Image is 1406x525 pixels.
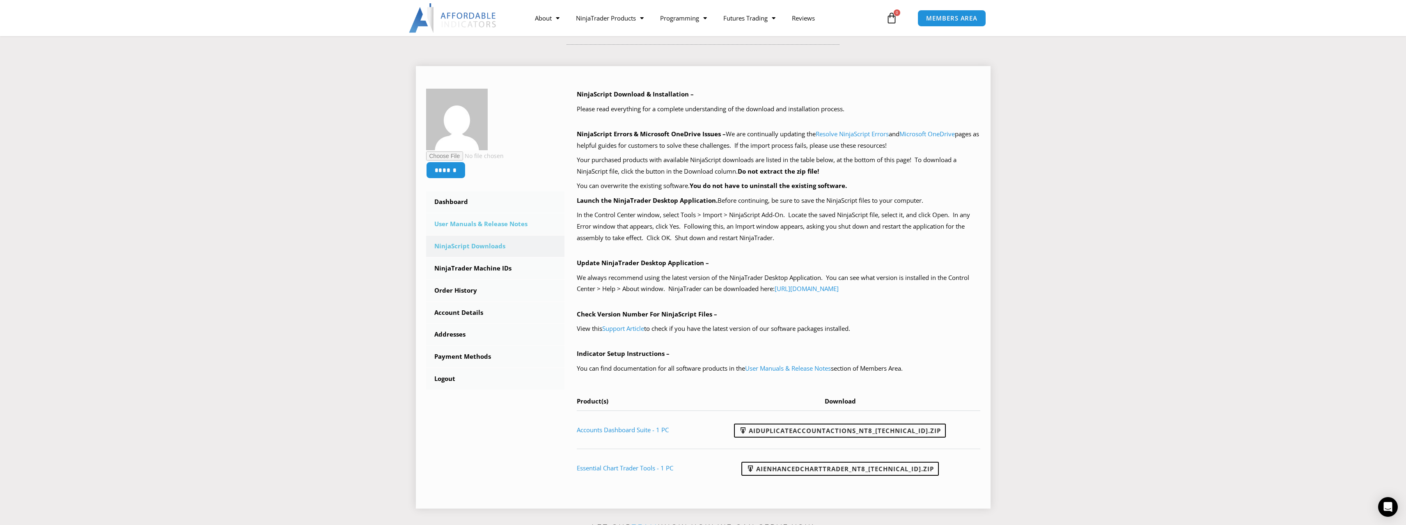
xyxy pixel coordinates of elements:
span: 0 [894,9,900,16]
p: Your purchased products with available NinjaScript downloads are listed in the table below, at th... [577,154,980,177]
a: Logout [426,368,565,390]
a: User Manuals & Release Notes [426,213,565,235]
p: In the Control Center window, select Tools > Import > NinjaScript Add-On. Locate the saved NinjaS... [577,209,980,244]
a: NinjaScript Downloads [426,236,565,257]
a: [URL][DOMAIN_NAME] [775,284,839,293]
span: Product(s) [577,397,608,405]
b: Do not extract the zip file! [738,167,819,175]
p: View this to check if you have the latest version of our software packages installed. [577,323,980,335]
a: NinjaTrader Machine IDs [426,258,565,279]
b: Check Version Number For NinjaScript Files – [577,310,717,318]
span: MEMBERS AREA [926,15,977,21]
b: Indicator Setup Instructions – [577,349,670,358]
a: Account Details [426,302,565,323]
b: NinjaScript Errors & Microsoft OneDrive Issues – [577,130,726,138]
a: Essential Chart Trader Tools - 1 PC [577,464,673,472]
a: MEMBERS AREA [917,10,986,27]
a: About [527,9,568,28]
a: Microsoft OneDrive [899,130,955,138]
p: Please read everything for a complete understanding of the download and installation process. [577,103,980,115]
p: Before continuing, be sure to save the NinjaScript files to your computer. [577,195,980,206]
b: Launch the NinjaTrader Desktop Application. [577,196,718,204]
a: 0 [874,6,910,30]
img: LogoAI | Affordable Indicators – NinjaTrader [409,3,497,33]
nav: Account pages [426,191,565,390]
b: NinjaScript Download & Installation – [577,90,694,98]
a: Support Article [602,324,644,332]
p: We always recommend using the latest version of the NinjaTrader Desktop Application. You can see ... [577,272,980,295]
p: We are continually updating the and pages as helpful guides for customers to solve these challeng... [577,128,980,151]
span: Download [825,397,856,405]
a: Programming [652,9,715,28]
a: Resolve NinjaScript Errors [816,130,889,138]
b: Update NinjaTrader Desktop Application – [577,259,709,267]
p: You can find documentation for all software products in the section of Members Area. [577,363,980,374]
p: You can overwrite the existing software. [577,180,980,192]
a: NinjaTrader Products [568,9,652,28]
a: User Manuals & Release Notes [745,364,831,372]
a: Accounts Dashboard Suite - 1 PC [577,426,669,434]
a: Addresses [426,324,565,345]
a: Order History [426,280,565,301]
a: Reviews [784,9,823,28]
nav: Menu [527,9,884,28]
a: AIDuplicateAccountActions_NT8_[TECHNICAL_ID].zip [734,424,946,438]
a: AIEnhancedChartTrader_NT8_[TECHNICAL_ID].zip [741,462,939,476]
a: Futures Trading [715,9,784,28]
a: Payment Methods [426,346,565,367]
img: 42656427a9325ba40a8721067ff50ae73bcffdd6386bd2544dd087780f796e9e [426,89,488,150]
div: Open Intercom Messenger [1378,497,1398,517]
a: Dashboard [426,191,565,213]
b: You do not have to uninstall the existing software. [690,181,847,190]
